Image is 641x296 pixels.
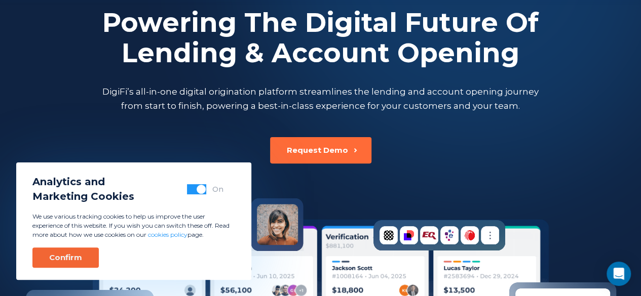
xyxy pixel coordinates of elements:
[32,247,99,268] button: Confirm
[287,145,348,155] div: Request Demo
[100,8,541,68] h2: Powering The Digital Future Of Lending & Account Opening
[270,137,371,163] button: Request Demo
[32,189,134,204] span: Marketing Cookies
[212,184,223,194] div: On
[607,262,631,286] div: Open Intercom Messenger
[32,212,235,239] p: We use various tracking cookies to help us improve the user experience of this website. If you wi...
[32,175,134,189] span: Analytics and
[49,252,82,263] div: Confirm
[148,231,187,238] a: cookies policy
[100,84,541,113] p: DigiFi’s all-in-one digital origination platform streamlines the lending and account opening jour...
